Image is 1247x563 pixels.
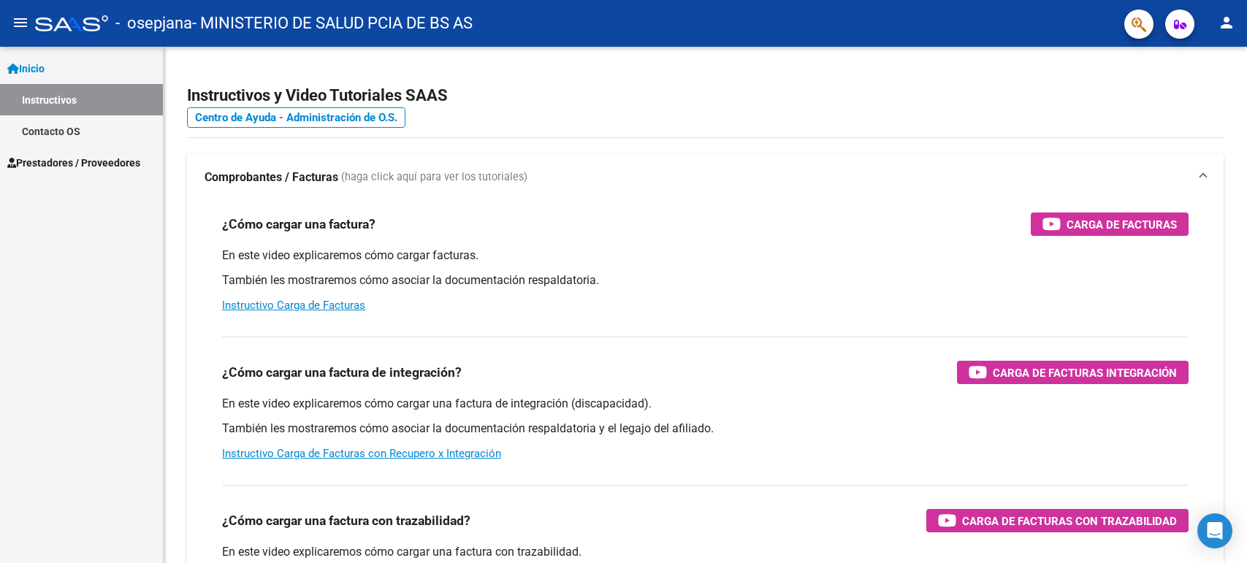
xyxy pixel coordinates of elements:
[7,61,45,77] span: Inicio
[222,447,501,460] a: Instructivo Carga de Facturas con Recupero x Integración
[1218,14,1235,31] mat-icon: person
[222,421,1189,437] p: También les mostraremos cómo asociar la documentación respaldatoria y el legajo del afiliado.
[926,509,1189,532] button: Carga de Facturas con Trazabilidad
[1197,513,1232,548] div: Open Intercom Messenger
[187,107,405,128] a: Centro de Ayuda - Administración de O.S.
[115,7,192,39] span: - osepjana
[341,169,527,185] span: (haga click aquí para ver los tutoriales)
[187,154,1224,201] mat-expansion-panel-header: Comprobantes / Facturas (haga click aquí para ver los tutoriales)
[993,364,1177,382] span: Carga de Facturas Integración
[192,7,473,39] span: - MINISTERIO DE SALUD PCIA DE BS AS
[205,169,338,185] strong: Comprobantes / Facturas
[962,512,1177,530] span: Carga de Facturas con Trazabilidad
[222,272,1189,288] p: También les mostraremos cómo asociar la documentación respaldatoria.
[12,14,29,31] mat-icon: menu
[187,82,1224,110] h2: Instructivos y Video Tutoriales SAAS
[222,299,365,312] a: Instructivo Carga de Facturas
[7,155,140,171] span: Prestadores / Proveedores
[222,396,1189,412] p: En este video explicaremos cómo cargar una factura de integración (discapacidad).
[222,248,1189,264] p: En este video explicaremos cómo cargar facturas.
[1067,215,1177,234] span: Carga de Facturas
[957,361,1189,384] button: Carga de Facturas Integración
[222,544,1189,560] p: En este video explicaremos cómo cargar una factura con trazabilidad.
[1031,212,1189,236] button: Carga de Facturas
[222,362,462,383] h3: ¿Cómo cargar una factura de integración?
[222,214,375,234] h3: ¿Cómo cargar una factura?
[222,510,470,531] h3: ¿Cómo cargar una factura con trazabilidad?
